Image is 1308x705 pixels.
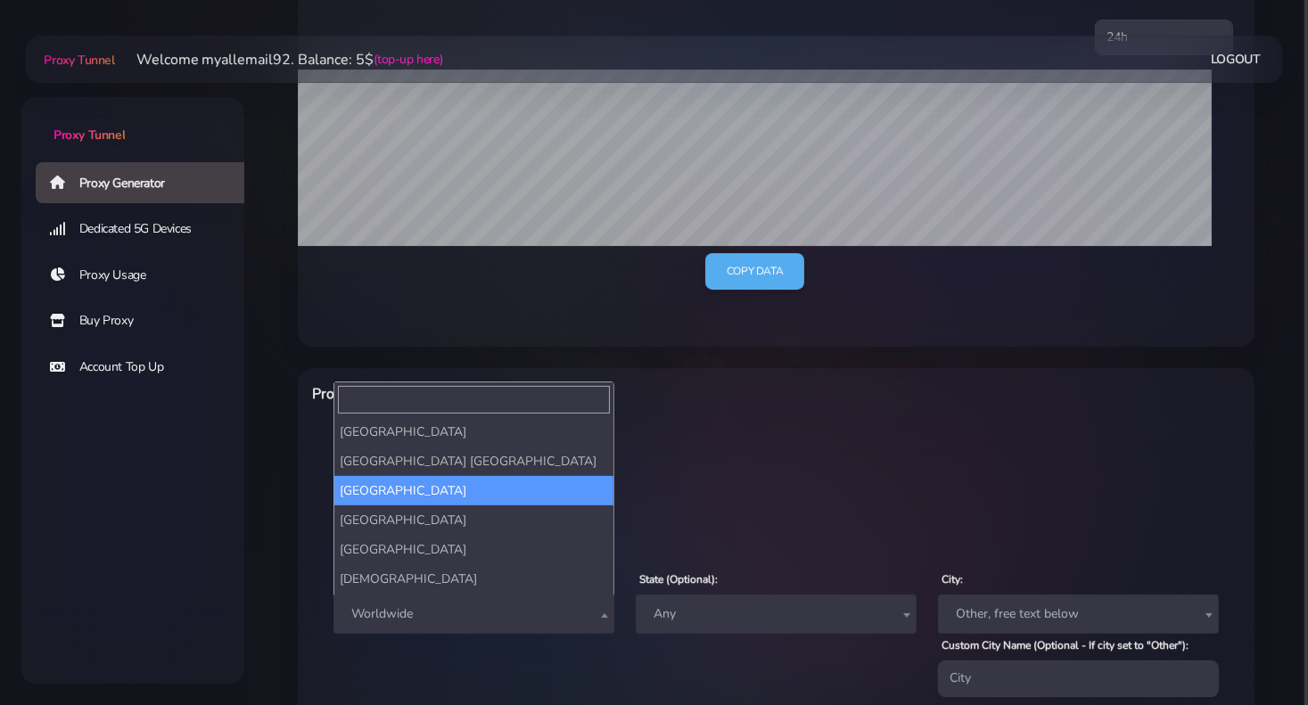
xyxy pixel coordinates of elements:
a: (top-up here) [374,50,443,69]
a: Buy Proxy [36,300,259,341]
h6: Proxy Manager [312,382,844,406]
label: State (Optional): [639,571,718,587]
input: Search [338,386,610,414]
a: Proxy Tunnel [40,45,114,74]
iframe: Webchat Widget [1222,619,1286,683]
label: Custom City Name (Optional - If city set to "Other"): [942,637,1189,653]
a: Logout [1211,43,1261,76]
a: Account Top Up [36,347,259,388]
span: Proxy Tunnel [44,52,114,69]
div: Location: [323,546,1230,568]
label: City: [942,571,963,587]
a: Proxy Usage [36,255,259,296]
span: Worldwide [344,602,604,627]
li: Welcome myallemail92. Balance: 5$ [115,49,443,70]
li: [GEOGRAPHIC_DATA] [GEOGRAPHIC_DATA] [334,447,613,476]
li: [GEOGRAPHIC_DATA] [334,417,613,447]
a: Proxy Tunnel [21,97,244,144]
li: [GEOGRAPHIC_DATA] [334,535,613,564]
span: Any [636,594,917,634]
li: [GEOGRAPHIC_DATA] [334,476,613,505]
li: [GEOGRAPHIC_DATA] [334,505,613,535]
span: Worldwide [333,594,614,634]
input: City [938,660,1219,696]
li: [GEOGRAPHIC_DATA][PERSON_NAME] [334,594,613,623]
span: Proxy Tunnel [53,127,125,143]
span: Other, free text below [938,594,1219,634]
a: Proxy Generator [36,162,259,203]
a: Copy data [705,253,804,290]
li: [DEMOGRAPHIC_DATA] [334,564,613,594]
span: Any [646,602,906,627]
span: Other, free text below [949,602,1208,627]
a: Dedicated 5G Devices [36,209,259,250]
